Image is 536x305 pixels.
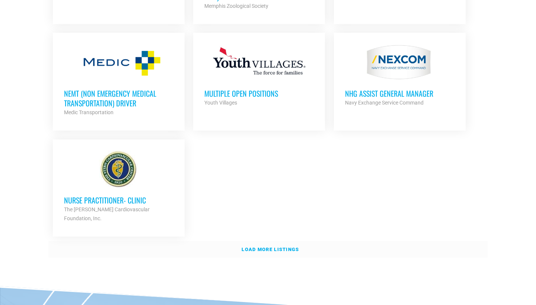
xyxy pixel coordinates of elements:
[242,247,299,252] strong: Load more listings
[53,33,185,128] a: NEMT (Non Emergency Medical Transportation) Driver Medic Transportation
[345,100,424,106] strong: Navy Exchange Service Command
[204,89,314,98] h3: Multiple Open Positions
[204,3,268,9] strong: Memphis Zoological Society
[334,33,466,118] a: NHG ASSIST GENERAL MANAGER Navy Exchange Service Command
[53,139,185,234] a: Nurse Practitioner- Clinic The [PERSON_NAME] Cardiovascular Foundation, Inc.
[193,33,325,118] a: Multiple Open Positions Youth Villages
[64,109,114,115] strong: Medic Transportation
[64,89,173,108] h3: NEMT (Non Emergency Medical Transportation) Driver
[345,89,454,98] h3: NHG ASSIST GENERAL MANAGER
[48,241,488,258] a: Load more listings
[204,100,237,106] strong: Youth Villages
[64,206,150,221] strong: The [PERSON_NAME] Cardiovascular Foundation, Inc.
[64,195,173,205] h3: Nurse Practitioner- Clinic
